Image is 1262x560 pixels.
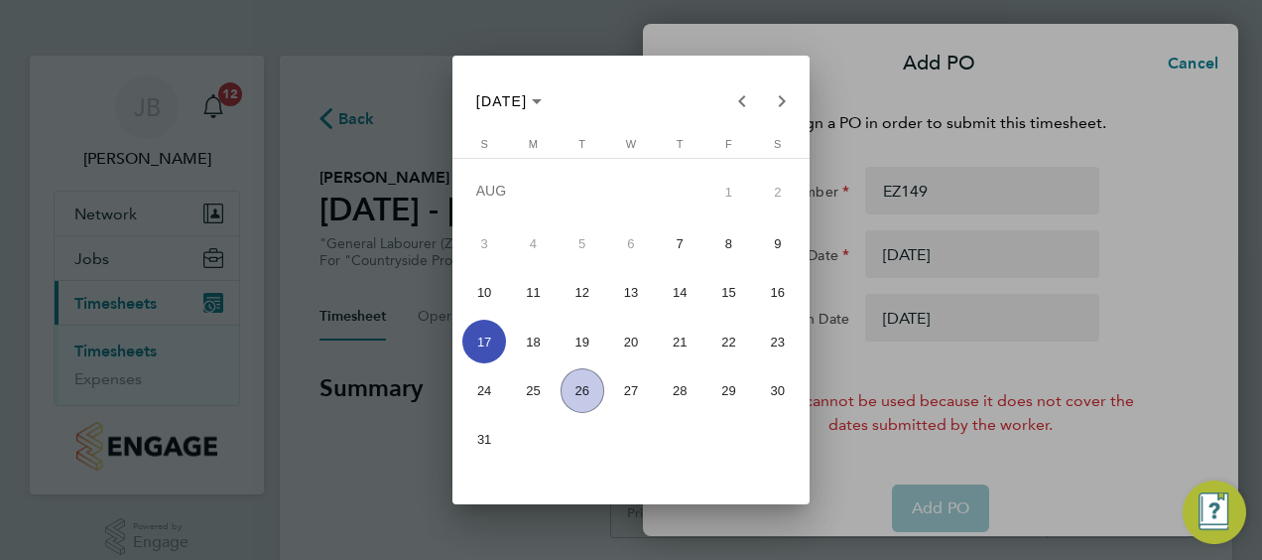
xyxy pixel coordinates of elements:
[756,169,800,217] span: 2
[756,368,800,412] span: 30
[706,222,750,266] span: 8
[561,368,604,412] span: 26
[511,222,555,266] span: 4
[606,318,655,366] button: August 20, 2025
[609,320,653,363] span: 20
[725,138,732,150] span: F
[658,222,701,266] span: 7
[529,138,538,150] span: M
[460,415,509,464] button: August 31, 2025
[606,366,655,415] button: August 27, 2025
[462,418,506,462] span: 31
[609,222,653,266] span: 6
[509,366,558,415] button: August 25, 2025
[462,368,506,412] span: 24
[756,222,800,266] span: 9
[706,271,750,315] span: 15
[606,219,655,268] button: August 6, 2025
[704,366,753,415] button: August 29, 2025
[626,138,636,150] span: W
[753,366,802,415] button: August 30, 2025
[677,138,684,150] span: T
[460,219,509,268] button: August 3, 2025
[460,366,509,415] button: August 24, 2025
[476,93,528,109] span: [DATE]
[704,166,753,219] button: August 1, 2025
[658,320,701,363] span: 21
[462,271,506,315] span: 10
[561,320,604,363] span: 19
[480,138,487,150] span: S
[511,320,555,363] span: 18
[656,366,704,415] button: August 28, 2025
[704,268,753,317] button: August 15, 2025
[658,368,701,412] span: 28
[704,219,753,268] button: August 8, 2025
[462,320,506,363] span: 17
[511,271,555,315] span: 11
[1183,481,1246,544] button: Engage Resource Center
[558,219,606,268] button: August 5, 2025
[468,83,551,119] button: Choose month and year
[460,318,509,366] button: August 17, 2025
[460,268,509,317] button: August 10, 2025
[460,166,704,219] td: AUG
[753,318,802,366] button: August 23, 2025
[509,318,558,366] button: August 18, 2025
[706,169,750,217] span: 1
[658,271,701,315] span: 14
[753,268,802,317] button: August 16, 2025
[511,368,555,412] span: 25
[774,138,781,150] span: S
[704,318,753,366] button: August 22, 2025
[606,268,655,317] button: August 13, 2025
[609,368,653,412] span: 27
[762,81,802,121] button: Next month
[656,318,704,366] button: August 21, 2025
[706,368,750,412] span: 29
[578,138,585,150] span: T
[722,81,762,121] button: Previous month
[509,268,558,317] button: August 11, 2025
[753,166,802,219] button: August 2, 2025
[509,219,558,268] button: August 4, 2025
[558,318,606,366] button: August 19, 2025
[753,219,802,268] button: August 9, 2025
[558,366,606,415] button: August 26, 2025
[561,222,604,266] span: 5
[756,320,800,363] span: 23
[561,271,604,315] span: 12
[656,268,704,317] button: August 14, 2025
[656,219,704,268] button: August 7, 2025
[756,271,800,315] span: 16
[462,222,506,266] span: 3
[706,320,750,363] span: 22
[609,271,653,315] span: 13
[558,268,606,317] button: August 12, 2025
